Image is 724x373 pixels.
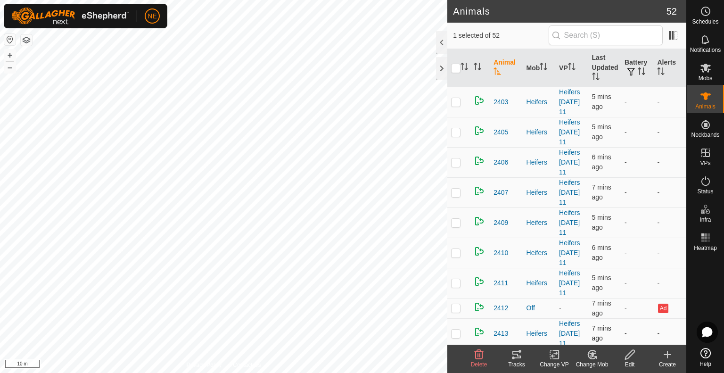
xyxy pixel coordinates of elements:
span: 1 selected of 52 [453,31,548,41]
div: Heifers [527,188,551,198]
span: 2406 [494,157,508,167]
span: 2413 [494,329,508,339]
span: 2407 [494,188,508,198]
span: 11 Aug 2025, 11:01 am [592,123,611,141]
div: Heifers [527,278,551,288]
td: - [621,238,653,268]
span: 2409 [494,218,508,228]
div: Heifers [527,157,551,167]
div: Tracks [498,360,535,369]
span: 11 Aug 2025, 10:59 am [592,299,611,317]
td: - [653,177,686,207]
span: 2403 [494,97,508,107]
div: Off [527,303,551,313]
button: + [4,50,16,61]
th: Animal [490,49,522,87]
a: Heifers [DATE] 11 [559,118,580,146]
td: - [653,238,686,268]
img: returning on [474,326,485,338]
img: returning on [474,216,485,227]
a: Heifers [DATE] 11 [559,149,580,176]
p-sorticon: Activate to sort [461,64,468,72]
div: Heifers [527,218,551,228]
div: Change VP [535,360,573,369]
div: Edit [611,360,649,369]
div: Heifers [527,248,551,258]
button: Reset Map [4,34,16,45]
span: 11 Aug 2025, 11:00 am [592,274,611,291]
img: returning on [474,301,485,313]
span: Animals [695,104,716,109]
td: - [653,117,686,147]
button: Map Layers [21,34,32,46]
th: Battery [621,49,653,87]
span: Infra [699,217,711,223]
a: Heifers [DATE] 11 [559,269,580,297]
span: Schedules [692,19,718,25]
button: – [4,62,16,73]
td: - [621,298,653,318]
input: Search (S) [549,25,663,45]
td: - [621,177,653,207]
td: - [621,207,653,238]
p-sorticon: Activate to sort [592,74,600,82]
div: Change Mob [573,360,611,369]
th: VP [555,49,588,87]
span: Heatmap [694,245,717,251]
app-display-virtual-paddock-transition: - [559,304,561,312]
span: Mobs [699,75,712,81]
span: 11 Aug 2025, 10:58 am [592,183,611,201]
span: Status [697,189,713,194]
a: Heifers [DATE] 11 [559,179,580,206]
a: Help [687,344,724,371]
div: Heifers [527,127,551,137]
span: 11 Aug 2025, 11:01 am [592,93,611,110]
span: VPs [700,160,710,166]
span: 11 Aug 2025, 10:59 am [592,153,611,171]
td: - [621,147,653,177]
span: 2412 [494,303,508,313]
div: Heifers [527,97,551,107]
span: 52 [666,4,677,18]
img: returning on [474,246,485,257]
a: Heifers [DATE] 11 [559,88,580,116]
td: - [653,268,686,298]
img: returning on [474,155,485,166]
img: returning on [474,95,485,106]
span: 2411 [494,278,508,288]
span: Delete [471,361,487,368]
img: returning on [474,185,485,197]
span: 11 Aug 2025, 11:00 am [592,244,611,261]
div: Create [649,360,686,369]
td: - [653,207,686,238]
th: Mob [523,49,555,87]
td: - [653,147,686,177]
th: Last Updated [588,49,621,87]
td: - [653,318,686,348]
span: 2410 [494,248,508,258]
td: - [621,268,653,298]
td: - [621,87,653,117]
span: Help [699,361,711,367]
th: Alerts [653,49,686,87]
span: 2405 [494,127,508,137]
img: returning on [474,125,485,136]
span: Notifications [690,47,721,53]
img: Gallagher Logo [11,8,129,25]
p-sorticon: Activate to sort [540,64,547,72]
button: Ad [658,304,668,313]
p-sorticon: Activate to sort [494,69,501,76]
td: - [621,318,653,348]
p-sorticon: Activate to sort [568,64,576,72]
div: Heifers [527,329,551,339]
span: NE [148,11,156,21]
span: 11 Aug 2025, 10:59 am [592,324,611,342]
p-sorticon: Activate to sort [474,64,481,72]
td: - [653,87,686,117]
td: - [621,117,653,147]
p-sorticon: Activate to sort [657,69,665,76]
img: returning on [474,276,485,287]
h2: Animals [453,6,666,17]
span: Neckbands [691,132,719,138]
p-sorticon: Activate to sort [638,69,645,76]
